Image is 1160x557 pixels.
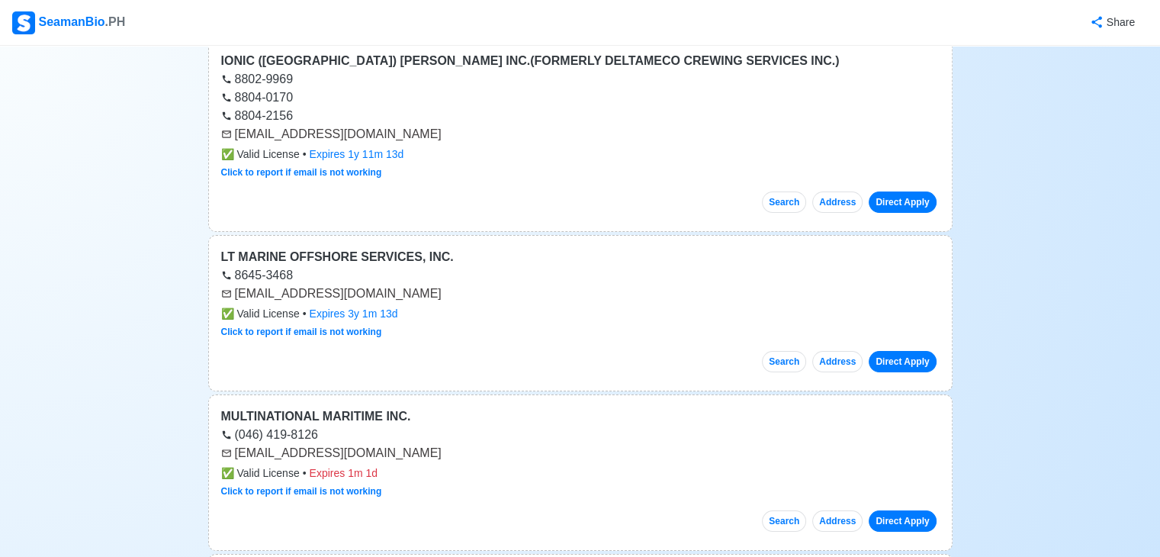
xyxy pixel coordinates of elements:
a: Direct Apply [869,351,936,372]
div: SeamanBio [12,11,125,34]
a: 8804-0170 [221,91,294,104]
a: 8804-2156 [221,109,294,122]
div: IONIC ([GEOGRAPHIC_DATA]) [PERSON_NAME] INC.(FORMERLY DELTAMECO CREWING SERVICES INC.) [221,52,940,70]
button: Address [812,510,863,532]
span: check [221,307,234,320]
span: Valid License [221,146,300,163]
div: Expires 1y 11m 13d [310,146,404,163]
img: Logo [12,11,35,34]
button: Address [812,192,863,213]
a: Click to report if email is not working [221,167,382,178]
div: [EMAIL_ADDRESS][DOMAIN_NAME] [221,125,940,143]
button: Share [1075,8,1148,37]
button: Search [762,510,806,532]
span: Valid License [221,465,300,481]
span: check [221,467,234,479]
a: 8645-3468 [221,269,294,282]
div: MULTINATIONAL MARITIME INC. [221,407,940,426]
a: Click to report if email is not working [221,486,382,497]
span: Valid License [221,306,300,322]
div: • [221,465,940,481]
button: Search [762,192,806,213]
button: Search [762,351,806,372]
a: Direct Apply [869,510,936,532]
div: • [221,146,940,163]
div: [EMAIL_ADDRESS][DOMAIN_NAME] [221,444,940,462]
a: Click to report if email is not working [221,327,382,337]
span: check [221,148,234,160]
div: LT MARINE OFFSHORE SERVICES, INC. [221,248,940,266]
a: (046) 419-8126 [221,428,318,441]
a: Direct Apply [869,192,936,213]
div: • [221,306,940,322]
div: [EMAIL_ADDRESS][DOMAIN_NAME] [221,285,940,303]
span: .PH [105,15,126,28]
div: Expires 3y 1m 13d [310,306,398,322]
div: Expires 1m 1d [310,465,378,481]
button: Address [812,351,863,372]
a: 8802-9969 [221,72,294,85]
